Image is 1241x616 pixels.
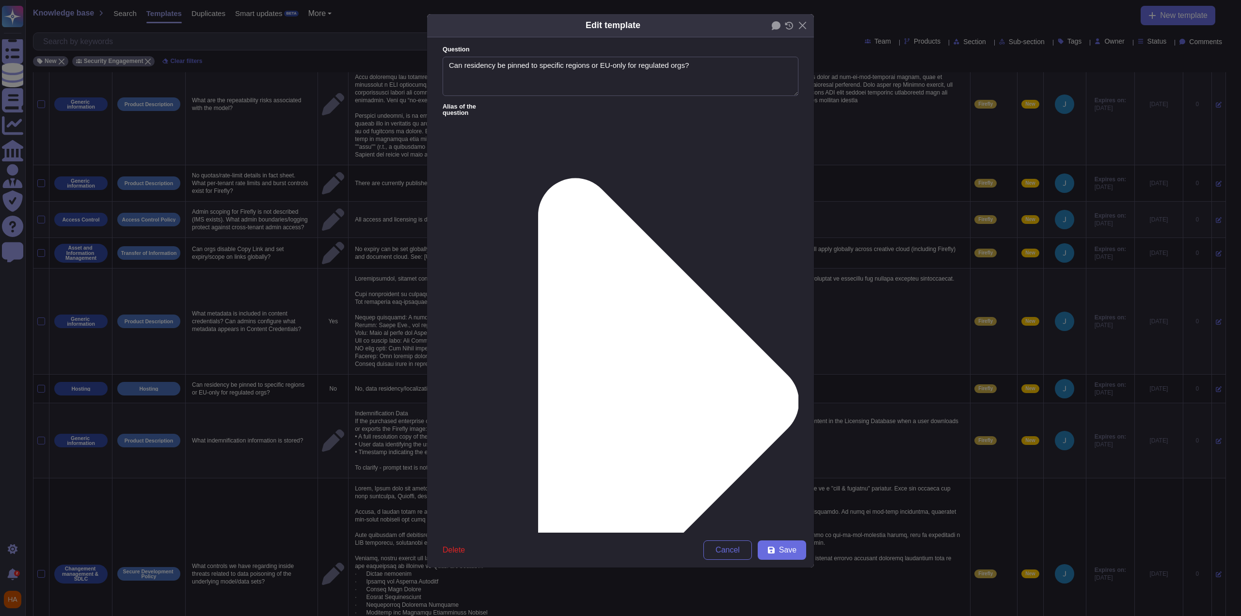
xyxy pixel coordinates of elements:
[779,546,796,554] span: Save
[795,18,810,33] button: Close
[586,19,640,32] div: Edit template
[435,540,473,560] button: Delete
[443,57,798,96] textarea: Can residency be pinned to specific regions or EU-only for regulated orgs?
[758,540,806,560] button: Save
[443,546,465,554] span: Delete
[443,47,798,53] label: Question
[703,540,752,560] button: Cancel
[716,546,740,554] span: Cancel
